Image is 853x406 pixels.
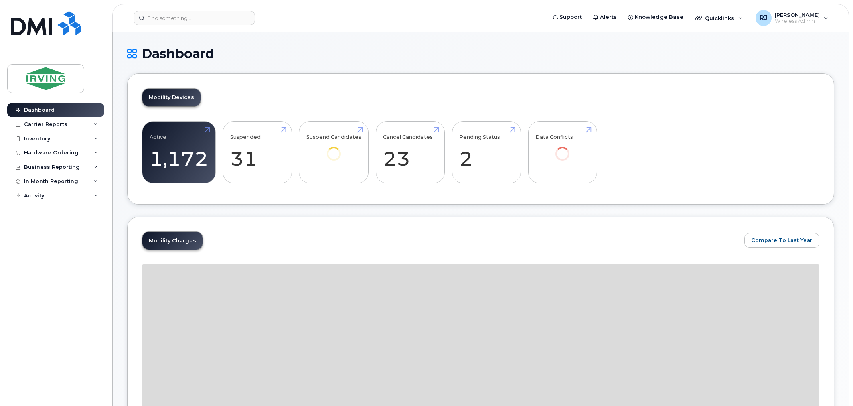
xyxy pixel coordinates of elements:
[142,89,201,106] a: Mobility Devices
[127,47,834,61] h1: Dashboard
[142,232,203,250] a: Mobility Charges
[383,126,437,179] a: Cancel Candidates 23
[150,126,208,179] a: Active 1,172
[744,233,819,248] button: Compare To Last Year
[306,126,361,172] a: Suspend Candidates
[230,126,284,179] a: Suspended 31
[459,126,513,179] a: Pending Status 2
[751,236,812,244] span: Compare To Last Year
[535,126,590,172] a: Data Conflicts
